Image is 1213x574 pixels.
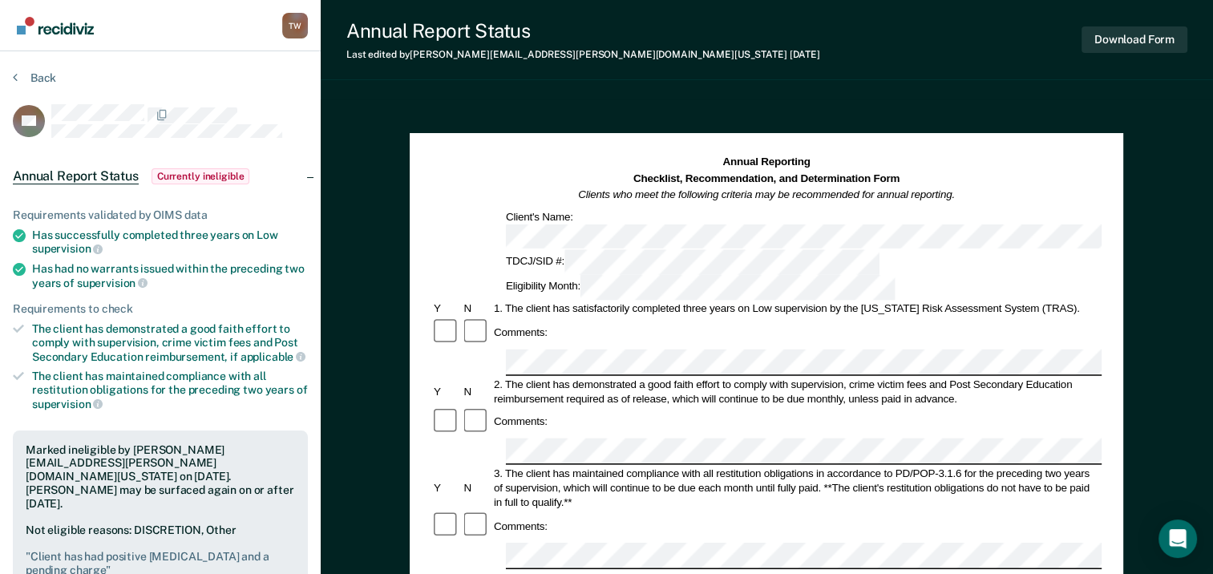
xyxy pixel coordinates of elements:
[491,519,550,533] div: Comments:
[431,301,461,316] div: Y
[32,370,308,410] div: The client has maintained compliance with all restitution obligations for the preceding two years of
[1158,519,1197,558] div: Open Intercom Messenger
[13,71,56,85] button: Back
[431,480,461,495] div: Y
[491,301,1102,316] div: 1. The client has satisfactorily completed three years on Low supervision by the [US_STATE] Risk ...
[633,172,900,184] strong: Checklist, Recommendation, and Determination Form
[579,188,956,200] em: Clients who meet the following criteria may be recommended for annual reporting.
[32,322,308,363] div: The client has demonstrated a good faith effort to comply with supervision, crime victim fees and...
[346,49,820,60] div: Last edited by [PERSON_NAME][EMAIL_ADDRESS][PERSON_NAME][DOMAIN_NAME][US_STATE]
[503,250,882,275] div: TDCJ/SID #:
[491,377,1102,406] div: 2. The client has demonstrated a good faith effort to comply with supervision, crime victim fees ...
[790,49,820,60] span: [DATE]
[491,466,1102,509] div: 3. The client has maintained compliance with all restitution obligations in accordance to PD/POP-...
[13,208,308,222] div: Requirements validated by OIMS data
[462,480,491,495] div: N
[462,301,491,316] div: N
[32,228,308,256] div: Has successfully completed three years on Low
[13,302,308,316] div: Requirements to check
[346,19,820,42] div: Annual Report Status
[241,350,305,363] span: applicable
[282,13,308,38] button: Profile dropdown button
[77,277,148,289] span: supervision
[491,325,550,340] div: Comments:
[17,17,94,34] img: Recidiviz
[462,384,491,398] div: N
[32,242,103,255] span: supervision
[1082,26,1187,53] button: Download Form
[282,13,308,38] div: T W
[503,275,898,300] div: Eligibility Month:
[26,443,295,511] div: Marked ineligible by [PERSON_NAME][EMAIL_ADDRESS][PERSON_NAME][DOMAIN_NAME][US_STATE] on [DATE]. ...
[13,168,139,184] span: Annual Report Status
[32,398,103,410] span: supervision
[152,168,250,184] span: Currently ineligible
[32,262,308,289] div: Has had no warrants issued within the preceding two years of
[431,384,461,398] div: Y
[723,156,811,168] strong: Annual Reporting
[491,414,550,429] div: Comments:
